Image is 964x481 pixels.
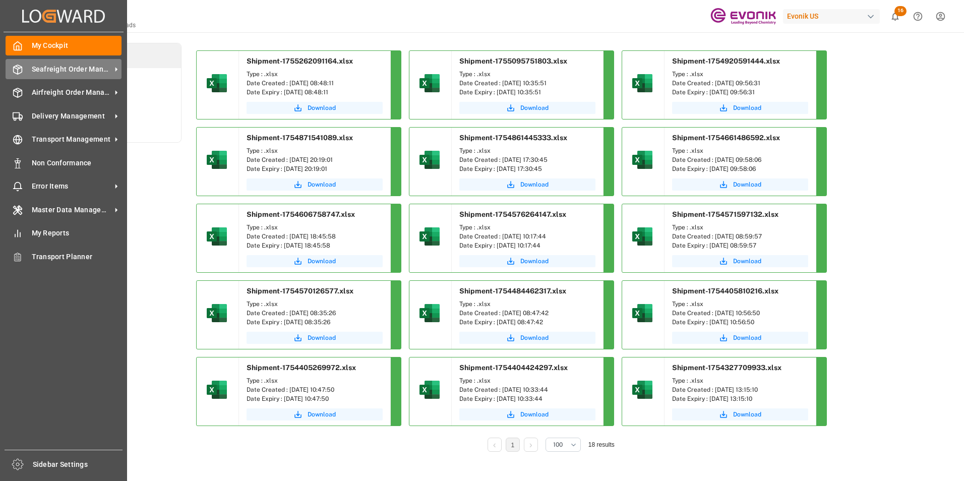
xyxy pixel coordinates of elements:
span: Shipment-1754484462317.xlsx [459,287,566,295]
button: open menu [546,438,581,452]
span: Sidebar Settings [33,459,123,470]
button: Download [459,178,595,191]
button: Download [672,408,808,420]
button: Download [459,408,595,420]
span: Download [308,180,336,189]
span: Error Items [32,181,111,192]
span: Shipment-1754405810216.xlsx [672,287,778,295]
span: My Cockpit [32,40,122,51]
div: Type : .xlsx [672,223,808,232]
span: Transport Planner [32,252,122,262]
button: Download [672,178,808,191]
div: Type : .xlsx [672,376,808,385]
img: microsoft-excel-2019--v1.png [630,301,654,325]
button: Download [247,178,383,191]
img: microsoft-excel-2019--v1.png [417,148,442,172]
span: Download [733,180,761,189]
span: Delivery Management [32,111,111,122]
button: Download [672,102,808,114]
span: Seafreight Order Management [32,64,111,75]
div: Date Expiry : [DATE] 10:47:50 [247,394,383,403]
span: Download [308,257,336,266]
a: Download [247,408,383,420]
div: Date Expiry : [DATE] 10:35:51 [459,88,595,97]
button: show 16 new notifications [884,5,907,28]
button: Download [459,255,595,267]
div: Date Expiry : [DATE] 08:47:42 [459,318,595,327]
button: Help Center [907,5,929,28]
div: Type : .xlsx [459,70,595,79]
div: Date Created : [DATE] 17:30:45 [459,155,595,164]
div: Date Expiry : [DATE] 13:15:10 [672,394,808,403]
li: Previous Page [488,438,502,452]
span: Download [308,410,336,419]
span: Download [520,333,549,342]
span: Download [733,257,761,266]
li: 1 [506,438,520,452]
div: Type : .xlsx [459,223,595,232]
img: microsoft-excel-2019--v1.png [205,224,229,249]
span: Download [733,333,761,342]
a: Download [247,102,383,114]
span: Download [520,410,549,419]
button: Download [459,102,595,114]
img: Evonik-brand-mark-Deep-Purple-RGB.jpeg_1700498283.jpeg [710,8,776,25]
button: Download [247,332,383,344]
img: microsoft-excel-2019--v1.png [205,71,229,95]
span: Shipment-1754606758747.xlsx [247,210,355,218]
div: Date Expiry : [DATE] 18:45:58 [247,241,383,250]
button: Download [672,332,808,344]
img: microsoft-excel-2019--v1.png [630,224,654,249]
span: Shipment-1754404424297.xlsx [459,364,568,372]
span: Shipment-1754405269972.xlsx [247,364,356,372]
a: Non Conformance [6,153,122,172]
span: Shipment-1754327709933.xlsx [672,364,781,372]
div: Type : .xlsx [459,376,595,385]
span: Shipment-1754576264147.xlsx [459,210,566,218]
img: microsoft-excel-2019--v1.png [205,148,229,172]
img: microsoft-excel-2019--v1.png [630,148,654,172]
div: Date Expiry : [DATE] 08:59:57 [672,241,808,250]
span: Shipment-1754571597132.xlsx [672,210,778,218]
img: microsoft-excel-2019--v1.png [417,301,442,325]
span: Download [733,103,761,112]
div: Date Created : [DATE] 09:56:31 [672,79,808,88]
span: Shipment-1754861445333.xlsx [459,134,567,142]
div: Type : .xlsx [459,299,595,309]
li: Next Page [524,438,538,452]
div: Type : .xlsx [247,70,383,79]
div: Date Expiry : [DATE] 10:33:44 [459,394,595,403]
div: Evonik US [783,9,880,24]
img: microsoft-excel-2019--v1.png [630,378,654,402]
div: Type : .xlsx [247,299,383,309]
span: Download [733,410,761,419]
span: Shipment-1754920591444.xlsx [672,57,780,65]
span: My Reports [32,228,122,238]
div: Type : .xlsx [672,146,808,155]
div: Date Expiry : [DATE] 08:35:26 [247,318,383,327]
span: Download [308,103,336,112]
a: Download [459,332,595,344]
img: microsoft-excel-2019--v1.png [205,378,229,402]
div: Date Created : [DATE] 10:17:44 [459,232,595,241]
div: Type : .xlsx [247,223,383,232]
div: Date Expiry : [DATE] 17:30:45 [459,164,595,173]
button: Download [672,255,808,267]
a: 1 [511,442,514,449]
div: Date Created : [DATE] 10:47:50 [247,385,383,394]
img: microsoft-excel-2019--v1.png [630,71,654,95]
div: Date Created : [DATE] 10:35:51 [459,79,595,88]
span: Shipment-1755262091164.xlsx [247,57,353,65]
span: Non Conformance [32,158,122,168]
span: 100 [553,440,563,449]
div: Date Expiry : [DATE] 10:17:44 [459,241,595,250]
